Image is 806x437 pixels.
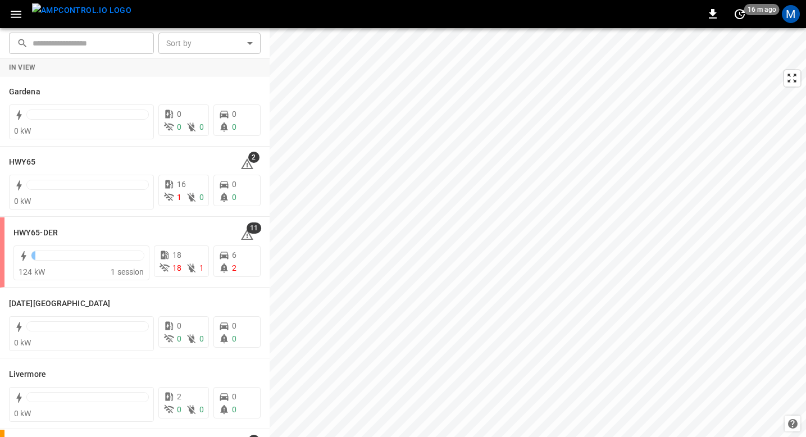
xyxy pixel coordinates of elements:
[199,122,204,131] span: 0
[232,251,236,260] span: 6
[9,368,46,381] h6: Livermore
[172,251,181,260] span: 18
[232,321,236,330] span: 0
[248,152,259,163] span: 2
[9,298,110,310] h6: Karma Center
[177,193,181,202] span: 1
[782,5,800,23] div: profile-icon
[177,321,181,330] span: 0
[177,392,181,401] span: 2
[744,4,780,15] span: 16 m ago
[32,3,131,17] img: ampcontrol.io logo
[9,63,36,71] strong: In View
[247,222,261,234] span: 11
[111,267,144,276] span: 1 session
[177,180,186,189] span: 16
[199,334,204,343] span: 0
[232,193,236,202] span: 0
[270,28,806,437] canvas: Map
[172,263,181,272] span: 18
[232,392,236,401] span: 0
[19,267,45,276] span: 124 kW
[14,409,31,418] span: 0 kW
[9,156,36,169] h6: HWY65
[177,110,181,119] span: 0
[199,193,204,202] span: 0
[177,334,181,343] span: 0
[14,126,31,135] span: 0 kW
[177,405,181,414] span: 0
[232,263,236,272] span: 2
[232,180,236,189] span: 0
[232,122,236,131] span: 0
[731,5,749,23] button: set refresh interval
[232,405,236,414] span: 0
[14,197,31,206] span: 0 kW
[9,86,40,98] h6: Gardena
[232,334,236,343] span: 0
[232,110,236,119] span: 0
[13,227,58,239] h6: HWY65-DER
[14,338,31,347] span: 0 kW
[177,122,181,131] span: 0
[199,263,204,272] span: 1
[199,405,204,414] span: 0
